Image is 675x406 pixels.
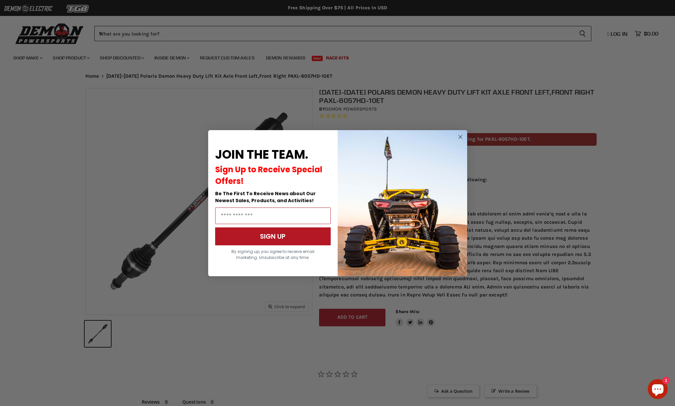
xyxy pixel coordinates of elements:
inbox-online-store-chat: Shopify online store chat [646,379,670,401]
button: SIGN UP [215,227,331,245]
span: Sign Up to Receive Special Offers! [215,164,322,187]
span: JOIN THE TEAM. [215,146,308,163]
img: a9095488-b6e7-41ba-879d-588abfab540b.jpeg [338,130,467,276]
span: Be The First To Receive News about Our Newest Sales, Products, and Activities! [215,190,316,204]
span: By signing up, you agree to receive email marketing. Unsubscribe at any time. [231,249,314,260]
button: Close dialog [456,133,464,141]
input: Email Address [215,207,331,224]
